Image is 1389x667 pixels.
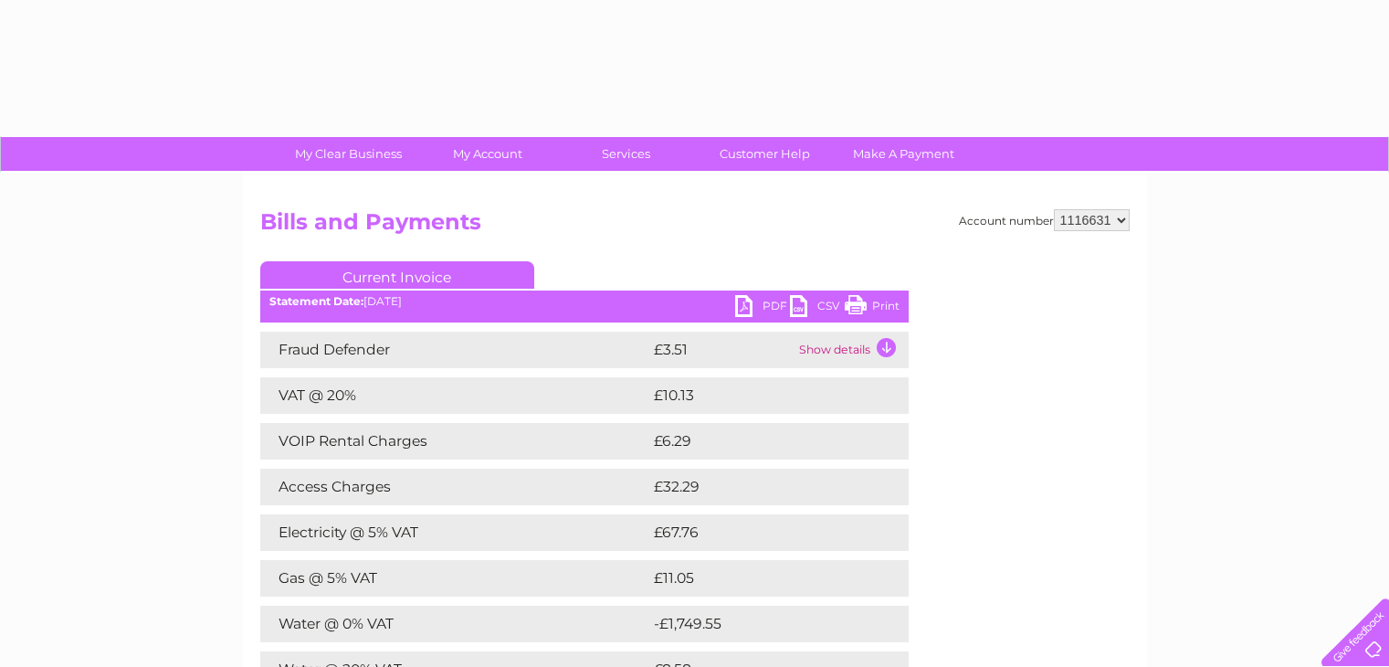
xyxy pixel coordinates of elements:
td: £32.29 [649,469,871,505]
a: CSV [790,295,845,322]
td: £6.29 [649,423,866,460]
td: £3.51 [649,332,794,368]
td: Access Charges [260,469,649,505]
a: My Clear Business [273,137,424,171]
td: Show details [794,332,909,368]
a: Print [845,295,900,322]
a: Current Invoice [260,261,534,289]
td: £11.05 [649,560,868,597]
td: VAT @ 20% [260,377,649,414]
td: VOIP Rental Charges [260,423,649,460]
td: Gas @ 5% VAT [260,560,649,597]
td: Water @ 0% VAT [260,606,649,642]
a: My Account [412,137,563,171]
div: [DATE] [260,295,909,308]
td: Fraud Defender [260,332,649,368]
a: Make A Payment [828,137,979,171]
div: Account number [959,209,1130,231]
a: Services [551,137,701,171]
a: Customer Help [689,137,840,171]
td: £10.13 [649,377,868,414]
td: £67.76 [649,514,871,551]
h2: Bills and Payments [260,209,1130,244]
a: PDF [735,295,790,322]
td: -£1,749.55 [649,606,881,642]
td: Electricity @ 5% VAT [260,514,649,551]
b: Statement Date: [269,294,363,308]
